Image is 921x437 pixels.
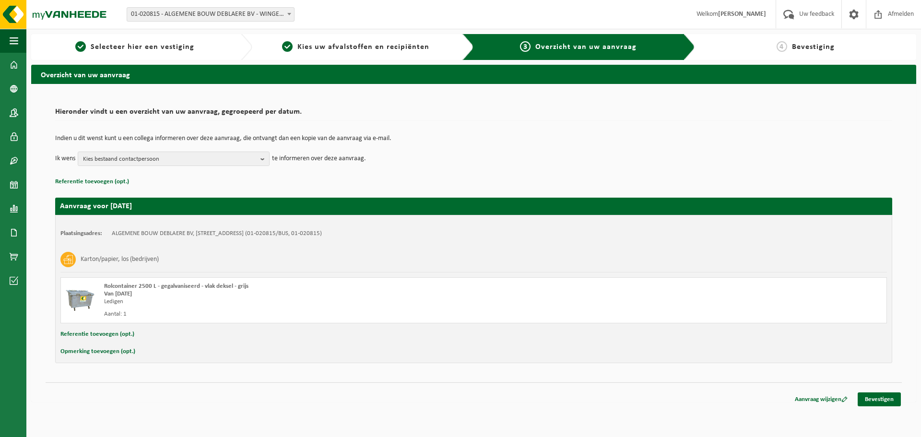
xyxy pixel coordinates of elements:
div: Aantal: 1 [104,310,512,318]
button: Referentie toevoegen (opt.) [60,328,134,341]
img: WB-2500-GAL-GY-01.png [66,283,94,311]
td: ALGEMENE BOUW DEBLAERE BV, [STREET_ADDRESS] (01-020815/BUS, 01-020815) [112,230,322,237]
div: Ledigen [104,298,512,306]
span: 3 [520,41,531,52]
button: Referentie toevoegen (opt.) [55,176,129,188]
span: Rolcontainer 2500 L - gegalvaniseerd - vlak deksel - grijs [104,283,248,289]
a: Aanvraag wijzigen [788,392,855,406]
strong: Van [DATE] [104,291,132,297]
strong: Plaatsingsadres: [60,230,102,236]
span: 2 [282,41,293,52]
button: Opmerking toevoegen (opt.) [60,345,135,358]
span: 01-020815 - ALGEMENE BOUW DEBLAERE BV - WINGENE [127,7,295,22]
h2: Overzicht van uw aanvraag [31,65,916,83]
a: 1Selecteer hier een vestiging [36,41,233,53]
span: Kies bestaand contactpersoon [83,152,257,166]
p: te informeren over deze aanvraag. [272,152,366,166]
p: Ik wens [55,152,75,166]
p: Indien u dit wenst kunt u een collega informeren over deze aanvraag, die ontvangt dan een kopie v... [55,135,892,142]
h2: Hieronder vindt u een overzicht van uw aanvraag, gegroepeerd per datum. [55,108,892,121]
h3: Karton/papier, los (bedrijven) [81,252,159,267]
span: Selecteer hier een vestiging [91,43,194,51]
span: Bevestiging [792,43,835,51]
span: Overzicht van uw aanvraag [535,43,637,51]
span: 1 [75,41,86,52]
a: 2Kies uw afvalstoffen en recipiënten [257,41,454,53]
span: 4 [777,41,787,52]
button: Kies bestaand contactpersoon [78,152,270,166]
strong: [PERSON_NAME] [718,11,766,18]
span: 01-020815 - ALGEMENE BOUW DEBLAERE BV - WINGENE [127,8,294,21]
strong: Aanvraag voor [DATE] [60,202,132,210]
a: Bevestigen [858,392,901,406]
span: Kies uw afvalstoffen en recipiënten [297,43,429,51]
